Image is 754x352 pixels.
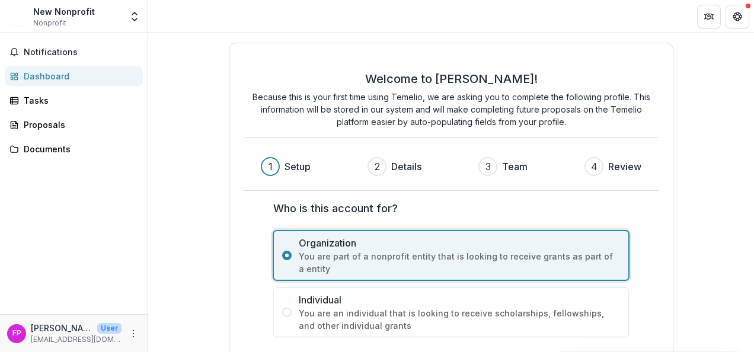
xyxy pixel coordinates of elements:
div: Tasks [24,94,133,107]
span: Notifications [24,47,138,57]
a: Dashboard [5,66,143,86]
div: 3 [485,159,491,174]
span: Individual [299,293,620,307]
label: Who is this account for? [273,200,622,216]
div: 1 [269,159,273,174]
div: Francine Pratt [12,329,21,337]
span: Nonprofit [33,18,66,28]
div: 2 [375,159,380,174]
div: Dashboard [24,70,133,82]
p: [PERSON_NAME] [31,322,92,334]
a: Documents [5,139,143,159]
a: Tasks [5,91,143,110]
p: User [97,323,122,334]
span: You are an individual that is looking to receive scholarships, fellowships, and other individual ... [299,307,620,332]
button: Get Help [726,5,749,28]
h2: Welcome to [PERSON_NAME]! [365,72,538,86]
p: Because this is your first time using Temelio, we are asking you to complete the following profil... [244,91,659,128]
button: More [126,327,140,341]
button: Partners [697,5,721,28]
div: Proposals [24,119,133,131]
div: Documents [24,143,133,155]
div: 4 [591,159,598,174]
button: Open entity switcher [126,5,143,28]
div: Progress [261,157,641,176]
h3: Setup [285,159,311,174]
span: You are part of a nonprofit entity that is looking to receive grants as part of a entity [299,250,620,275]
div: New Nonprofit [33,5,95,18]
span: Organization [299,236,620,250]
h3: Review [608,159,641,174]
h3: Team [502,159,528,174]
button: Notifications [5,43,143,62]
h3: Details [391,159,421,174]
p: [EMAIL_ADDRESS][DOMAIN_NAME] [31,334,122,345]
a: Proposals [5,115,143,135]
